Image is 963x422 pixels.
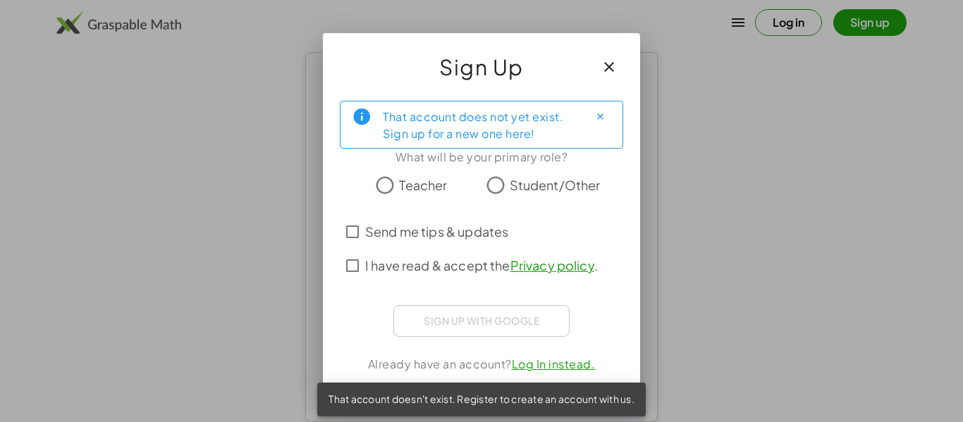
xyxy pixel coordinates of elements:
[510,257,594,273] a: Privacy policy
[365,256,598,275] span: I have read & accept the .
[365,222,508,241] span: Send me tips & updates
[510,175,601,194] span: Student/Other
[399,175,447,194] span: Teacher
[439,50,524,84] span: Sign Up
[317,383,646,416] div: That account doesn't exist. Register to create an account with us.
[340,356,623,373] div: Already have an account?
[512,356,596,371] a: Log In instead.
[383,107,577,142] div: That account does not yet exist. Sign up for a new one here!
[589,106,611,128] button: Close
[340,149,623,166] div: What will be your primary role?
